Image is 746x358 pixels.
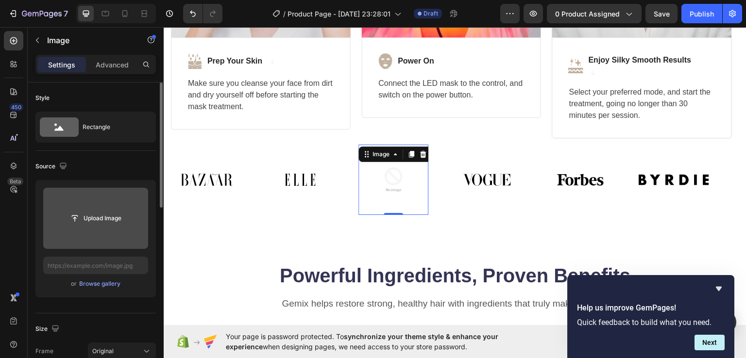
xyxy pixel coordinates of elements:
[79,279,121,289] button: Browse gallery
[215,50,361,74] p: Connect the LED mask to the control, and switch on the power button.
[101,140,171,165] img: gempages_585649225467953847-6b07f6b0-8a88-4840-a647-a807291aba87.svg
[43,257,148,274] input: https://example.com/image.jpg
[555,9,620,19] span: 0 product assigned
[382,140,452,165] img: gempages_585649225467953847-88e1390d-d6e6-48bf-8acd-16b7db027e0c.svg
[35,323,61,336] div: Size
[164,27,746,325] iframe: Design area
[713,283,725,294] button: Hide survey
[424,9,438,18] span: Draft
[96,60,129,70] p: Advanced
[235,30,271,38] strong: Power On
[8,140,78,165] img: gempages_585649225467953847-b950d9a9-c7f6-486e-a545-3262b5a9006e.svg
[425,29,528,37] strong: Enjoy Silky Smooth Results
[35,347,53,356] label: Frame
[226,331,536,352] span: Your page is password protected. To when designing pages, we need access to your store password.
[183,4,222,23] div: Undo/Redo
[288,140,358,165] img: gempages_585649225467953847-4f773230-8c77-460f-be5b-6a4e5f83a5b9.svg
[35,94,50,102] div: Style
[288,9,390,19] span: Product Page - [DATE] 23:28:01
[654,10,670,18] span: Save
[48,60,75,70] p: Settings
[405,31,420,46] img: Alt Image
[92,347,114,356] span: Original
[4,4,72,23] button: 7
[690,9,714,19] div: Publish
[577,318,725,327] p: Quick feedback to build what you need.
[577,283,725,350] div: Help us improve GemPages!
[645,4,678,23] button: Save
[64,8,68,19] p: 7
[40,271,543,283] p: Gemix helps restore strong, healthy hair with ingredients that truly make a difference.
[406,59,551,94] p: Select your preferred mode, and start the treatment, going no longer than 30 minutes per session.
[547,4,642,23] button: 0 product assigned
[226,332,498,351] span: synchronize your theme style & enhance your experience
[9,103,23,111] div: 450
[283,9,286,19] span: /
[71,278,77,290] span: or
[79,279,120,288] div: Browse gallery
[47,34,130,46] p: Image
[83,116,142,138] div: Rectangle
[695,335,725,350] button: Next question
[681,4,722,23] button: Publish
[475,140,545,165] img: gempages_585649225467953847-fe298b5a-b5cc-460b-9b79-e94d72ea803c.svg
[195,117,265,187] img: no-image-2048-5e88c1b20e087fb7bbe9a3771824e743c244f437e4f8ba93bbf7b11b53f7824c_large.gif
[577,302,725,314] h2: Help us improve GemPages!
[39,235,544,262] h2: Powerful Ingredients, Proven Benefits
[207,123,228,131] div: Image
[62,210,130,227] button: Upload Image
[424,40,435,50] img: Alt Image
[35,160,69,173] div: Source
[7,178,23,185] div: Beta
